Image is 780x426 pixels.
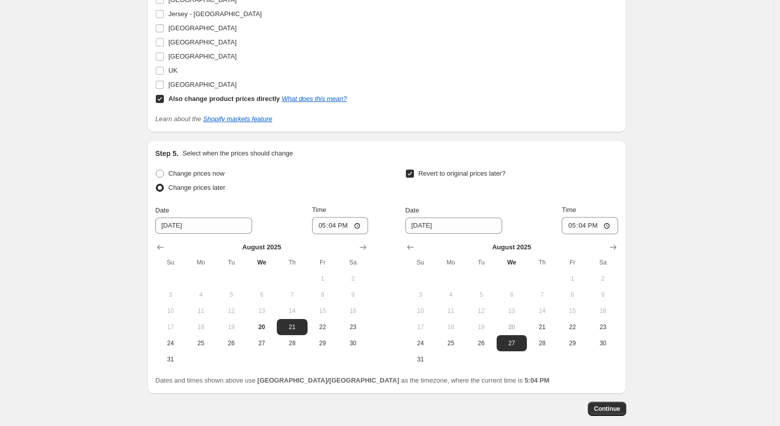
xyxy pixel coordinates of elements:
[220,323,243,331] span: 19
[561,258,583,267] span: Fr
[405,335,436,351] button: Sunday August 24 2025
[338,271,368,287] button: Saturday August 2 2025
[190,339,212,347] span: 25
[247,254,277,271] th: Wednesday
[342,339,364,347] span: 30
[168,184,225,191] span: Change prices later
[186,303,216,319] button: Monday August 11 2025
[168,38,236,46] span: [GEOGRAPHIC_DATA]
[501,323,523,331] span: 20
[338,287,368,303] button: Saturday August 9 2025
[308,287,338,303] button: Friday August 8 2025
[466,319,496,335] button: Tuesday August 19 2025
[190,291,212,299] span: 4
[168,67,177,74] span: UK
[527,287,557,303] button: Thursday August 7 2025
[159,307,182,315] span: 10
[470,307,492,315] span: 12
[470,323,492,331] span: 19
[405,351,436,367] button: Sunday August 31 2025
[409,291,432,299] span: 3
[440,323,462,331] span: 18
[531,291,553,299] span: 7
[155,254,186,271] th: Sunday
[405,319,436,335] button: Sunday August 17 2025
[277,287,307,303] button: Thursday August 7 2025
[557,303,587,319] button: Friday August 15 2025
[524,377,549,384] b: 5:04 PM
[409,339,432,347] span: 24
[527,303,557,319] button: Thursday August 14 2025
[436,287,466,303] button: Monday August 4 2025
[312,217,369,234] input: 12:00
[308,303,338,319] button: Friday August 15 2025
[497,319,527,335] button: Today Wednesday August 20 2025
[247,319,277,335] button: Today Wednesday August 20 2025
[592,291,614,299] span: 9
[466,303,496,319] button: Tuesday August 12 2025
[282,95,347,102] a: What does this mean?
[312,323,334,331] span: 22
[466,287,496,303] button: Tuesday August 5 2025
[159,339,182,347] span: 24
[281,307,303,315] span: 14
[342,275,364,283] span: 2
[257,377,399,384] b: [GEOGRAPHIC_DATA]/[GEOGRAPHIC_DATA]
[159,291,182,299] span: 3
[588,335,618,351] button: Saturday August 30 2025
[409,355,432,363] span: 31
[405,206,419,214] span: Date
[153,240,167,254] button: Show previous month, July 2025
[216,335,247,351] button: Tuesday August 26 2025
[190,307,212,315] span: 11
[277,303,307,319] button: Thursday August 14 2025
[155,335,186,351] button: Sunday August 24 2025
[312,275,334,283] span: 1
[436,335,466,351] button: Monday August 25 2025
[216,254,247,271] th: Tuesday
[251,323,273,331] span: 20
[588,287,618,303] button: Saturday August 9 2025
[561,323,583,331] span: 22
[220,307,243,315] span: 12
[501,339,523,347] span: 27
[531,339,553,347] span: 28
[251,291,273,299] span: 6
[247,287,277,303] button: Wednesday August 6 2025
[497,303,527,319] button: Wednesday August 13 2025
[356,240,370,254] button: Show next month, September 2025
[168,52,236,60] span: [GEOGRAPHIC_DATA]
[592,323,614,331] span: 23
[338,335,368,351] button: Saturday August 30 2025
[497,254,527,271] th: Wednesday
[592,275,614,283] span: 2
[308,254,338,271] th: Friday
[470,291,492,299] span: 5
[588,254,618,271] th: Saturday
[342,323,364,331] span: 23
[561,339,583,347] span: 29
[557,271,587,287] button: Friday August 1 2025
[338,319,368,335] button: Saturday August 23 2025
[436,303,466,319] button: Monday August 11 2025
[409,258,432,267] span: Su
[405,287,436,303] button: Sunday August 3 2025
[562,217,618,234] input: 12:00
[216,303,247,319] button: Tuesday August 12 2025
[216,287,247,303] button: Tuesday August 5 2025
[470,258,492,267] span: Tu
[155,148,178,158] h2: Step 5.
[531,323,553,331] span: 21
[159,323,182,331] span: 17
[281,323,303,331] span: 21
[527,254,557,271] th: Thursday
[308,335,338,351] button: Friday August 29 2025
[338,254,368,271] th: Saturday
[277,254,307,271] th: Thursday
[312,339,334,347] span: 29
[277,335,307,351] button: Thursday August 28 2025
[342,258,364,267] span: Sa
[342,307,364,315] span: 16
[216,319,247,335] button: Tuesday August 19 2025
[436,319,466,335] button: Monday August 18 2025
